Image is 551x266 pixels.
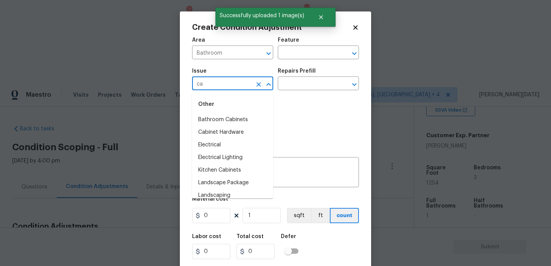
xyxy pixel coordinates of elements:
[349,48,360,59] button: Open
[287,208,311,223] button: sqft
[192,24,352,31] h2: Create Condition Adjustment
[192,95,273,114] div: Other
[215,8,308,24] span: Successfully uploaded 1 image(s)
[192,164,273,177] li: Kitchen Cabinets
[311,208,330,223] button: ft
[192,234,221,239] h5: Labor cost
[281,234,296,239] h5: Defer
[263,48,274,59] button: Open
[192,177,273,189] li: Landscape Package
[192,151,273,164] li: Electrical Lighting
[349,79,360,90] button: Open
[192,37,205,43] h5: Area
[192,68,207,74] h5: Issue
[330,208,359,223] button: count
[192,189,273,202] li: Landscaping
[278,68,316,74] h5: Repairs Prefill
[308,10,334,25] button: Close
[192,126,273,139] li: Cabinet Hardware
[278,37,299,43] h5: Feature
[236,234,264,239] h5: Total cost
[253,79,264,90] button: Clear
[263,79,274,90] button: Close
[192,139,273,151] li: Electrical
[192,114,273,126] li: Bathroom Cabinets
